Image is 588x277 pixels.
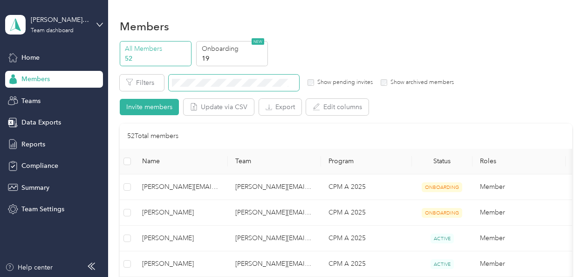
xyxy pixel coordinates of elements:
span: Home [21,53,40,62]
span: Members [21,74,50,84]
span: [PERSON_NAME] [142,259,220,269]
label: Show archived members [387,78,454,87]
span: Summary [21,183,49,193]
span: Reports [21,139,45,149]
td: ONBOARDING [412,200,472,226]
p: Onboarding [202,44,265,54]
button: Update via CSV [184,99,254,115]
button: Invite members [120,99,179,115]
button: Export [259,99,301,115]
th: Program [321,149,412,174]
span: [PERSON_NAME] [142,208,220,218]
p: 52 Total members [127,131,178,141]
td: lisa.m.anderson@optioncare.com [228,251,321,277]
td: ONBOARDING [412,174,472,200]
td: Member [472,226,566,251]
span: ACTIVE [431,234,454,243]
span: [PERSON_NAME] [142,233,220,243]
span: Compliance [21,161,58,171]
button: Edit columns [306,99,369,115]
button: Filters [120,75,164,91]
div: Team dashboard [31,28,74,34]
td: CPM A 2025 [321,200,412,226]
span: Name [142,157,220,165]
span: Teams [21,96,41,106]
span: Data Exports [21,118,61,127]
p: 52 [125,54,188,63]
td: Member [472,200,566,226]
div: [PERSON_NAME][EMAIL_ADDRESS][PERSON_NAME][DOMAIN_NAME] [31,15,89,25]
td: CPM A 2025 [321,174,412,200]
span: ACTIVE [431,259,454,269]
td: Karen Yanavich [135,226,228,251]
th: Team [228,149,321,174]
span: ONBOARDING [422,182,462,192]
td: Kim Stepanian [135,200,228,226]
p: 19 [202,54,265,63]
td: CPM A 2025 [321,251,412,277]
th: Status [412,149,472,174]
th: Roles [472,149,566,174]
th: Name [135,149,228,174]
span: ONBOARDING [422,208,462,218]
span: NEW [252,38,264,45]
iframe: Everlance-gr Chat Button Frame [536,225,588,277]
button: Help center [5,263,53,272]
td: CPM A 2025 [321,226,412,251]
p: All Members [125,44,188,54]
h1: Members [120,21,169,31]
td: Member [472,174,566,200]
td: Member [472,251,566,277]
span: [PERSON_NAME][EMAIL_ADDRESS][PERSON_NAME][DOMAIN_NAME] [142,182,220,192]
span: Team Settings [21,204,64,214]
td: Lori Macey [135,251,228,277]
td: vicki.ferraiolo@optioncare.com [228,226,321,251]
td: vicki.ferraiolo@optioncare.com [228,174,321,200]
label: Show pending invites [314,78,373,87]
td: johanne.augustin@optioncare.com [228,200,321,226]
td: jean.salazar@optioncare.com [135,174,228,200]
